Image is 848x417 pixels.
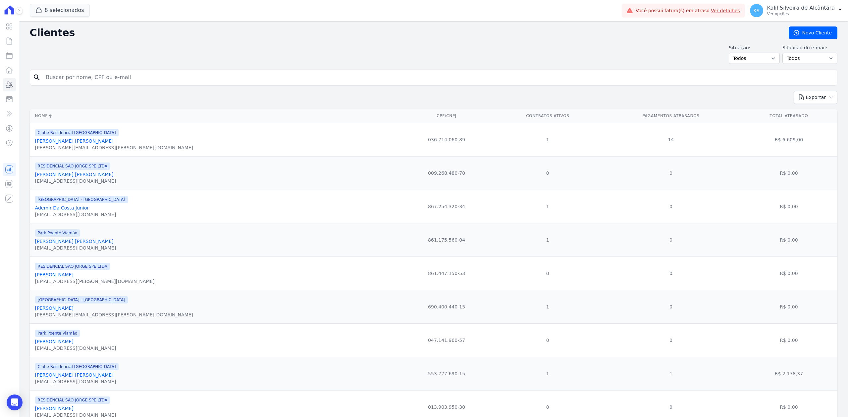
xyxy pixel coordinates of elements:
td: R$ 0,00 [740,156,837,190]
th: Total Atrasado [740,109,837,123]
a: Ver detalhes [711,8,740,13]
span: Clube Residencial [GEOGRAPHIC_DATA] [35,129,119,136]
span: Você possui fatura(s) em atraso. [636,7,740,14]
td: 0 [494,256,602,290]
i: search [33,73,41,81]
td: R$ 0,00 [740,323,837,357]
a: Ademir Da Costa Junior [35,205,89,210]
td: 861.447.150-53 [399,256,494,290]
td: 867.254.320-34 [399,190,494,223]
td: 0 [494,156,602,190]
td: 1 [602,357,740,390]
a: Novo Cliente [789,26,837,39]
a: [PERSON_NAME] [35,272,74,277]
td: R$ 2.178,37 [740,357,837,390]
td: 1 [494,190,602,223]
td: 0 [602,256,740,290]
h2: Clientes [30,27,778,39]
button: 8 selecionados [30,4,90,17]
div: [EMAIL_ADDRESS][DOMAIN_NAME] [35,345,116,351]
label: Situação: [729,44,780,51]
td: 861.175.560-04 [399,223,494,256]
div: [EMAIL_ADDRESS][DOMAIN_NAME] [35,211,128,218]
td: 047.141.960-57 [399,323,494,357]
span: KS [754,8,760,13]
div: [PERSON_NAME][EMAIL_ADDRESS][PERSON_NAME][DOMAIN_NAME] [35,144,193,151]
a: [PERSON_NAME] [PERSON_NAME] [35,372,114,378]
span: Park Poente Viamão [35,229,80,237]
div: [EMAIL_ADDRESS][DOMAIN_NAME] [35,245,116,251]
td: R$ 0,00 [740,190,837,223]
a: [PERSON_NAME] [PERSON_NAME] [35,138,114,144]
button: Exportar [794,91,837,104]
button: KS Kalil Silveira de Alcântara Ver opções [745,1,848,20]
p: Kalil Silveira de Alcântara [767,5,835,11]
td: 0 [602,190,740,223]
span: Clube Residencial [GEOGRAPHIC_DATA] [35,363,119,370]
a: [PERSON_NAME] [PERSON_NAME] [35,172,114,177]
td: 553.777.690-15 [399,357,494,390]
span: [GEOGRAPHIC_DATA] - [GEOGRAPHIC_DATA] [35,296,128,303]
th: Contratos Ativos [494,109,602,123]
span: RESIDENCIAL SAO JORGE SPE LTDA [35,263,110,270]
td: 1 [494,290,602,323]
p: Ver opções [767,11,835,17]
td: 0 [602,223,740,256]
td: R$ 0,00 [740,256,837,290]
td: R$ 0,00 [740,223,837,256]
label: Situação do e-mail: [782,44,837,51]
span: Park Poente Viamão [35,330,80,337]
div: [EMAIL_ADDRESS][PERSON_NAME][DOMAIN_NAME] [35,278,155,285]
td: R$ 0,00 [740,290,837,323]
td: 036.714.060-89 [399,123,494,156]
div: [EMAIL_ADDRESS][DOMAIN_NAME] [35,178,116,184]
span: RESIDENCIAL SAO JORGE SPE LTDA [35,396,110,404]
td: 1 [494,223,602,256]
td: R$ 6.609,00 [740,123,837,156]
input: Buscar por nome, CPF ou e-mail [42,71,834,84]
td: 690.400.440-15 [399,290,494,323]
td: 1 [494,123,602,156]
td: 0 [602,156,740,190]
th: Pagamentos Atrasados [602,109,740,123]
div: Open Intercom Messenger [7,394,23,410]
td: 14 [602,123,740,156]
a: [PERSON_NAME] [35,305,74,311]
a: [PERSON_NAME] [35,339,74,344]
a: [PERSON_NAME] [35,406,74,411]
td: 009.268.480-70 [399,156,494,190]
td: 0 [602,290,740,323]
td: 0 [602,323,740,357]
td: 0 [494,323,602,357]
a: [PERSON_NAME] [PERSON_NAME] [35,239,114,244]
td: 1 [494,357,602,390]
th: Nome [30,109,399,123]
span: [GEOGRAPHIC_DATA] - [GEOGRAPHIC_DATA] [35,196,128,203]
th: CPF/CNPJ [399,109,494,123]
div: [PERSON_NAME][EMAIL_ADDRESS][PERSON_NAME][DOMAIN_NAME] [35,311,193,318]
span: RESIDENCIAL SAO JORGE SPE LTDA [35,162,110,170]
div: [EMAIL_ADDRESS][DOMAIN_NAME] [35,378,119,385]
